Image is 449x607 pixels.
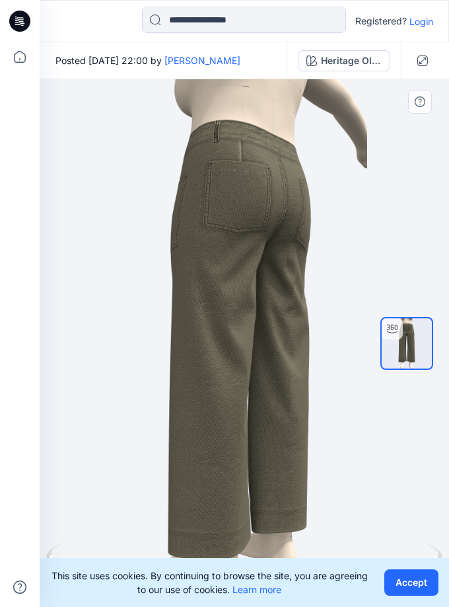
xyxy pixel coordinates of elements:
p: This site uses cookies. By continuing to browse the site, you are agreeing to our use of cookies. [50,569,368,596]
button: Heritage Olive [298,50,390,71]
img: turntable-19-09-2025-19:01:46 [382,318,432,369]
p: Login [409,15,433,28]
a: [PERSON_NAME] [164,55,240,66]
a: Learn more [232,584,281,595]
span: Posted [DATE] 22:00 by [55,54,240,67]
button: Accept [384,569,438,596]
p: Registered? [355,13,407,29]
div: Heritage Olive [321,54,382,68]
